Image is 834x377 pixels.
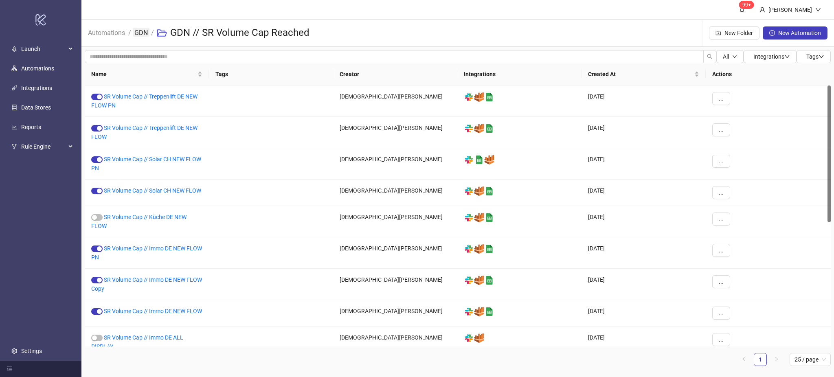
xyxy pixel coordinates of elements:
th: Created At [582,63,706,85]
button: right [770,353,783,366]
button: ... [712,186,730,199]
a: SR Volume Cap // Immo DE NEW FLOW [104,308,202,314]
button: ... [712,275,730,288]
span: down [732,54,737,59]
a: SR Volume Cap // Küche DE NEW FLOW [91,214,187,229]
button: New Automation [763,26,827,39]
span: rocket [11,46,17,52]
h3: GDN // SR Volume Cap Reached [170,26,309,39]
div: [DEMOGRAPHIC_DATA][PERSON_NAME] [333,180,457,206]
span: Tags [806,53,824,60]
span: Launch [21,41,66,57]
li: 1 [754,353,767,366]
li: Next Page [770,353,783,366]
a: SR Volume Cap // Solar CH NEW FLOW [104,187,201,194]
span: bell [739,7,745,12]
a: Settings [21,348,42,354]
span: ... [719,336,724,343]
div: [DATE] [582,206,706,237]
span: ... [719,278,724,285]
button: ... [712,155,730,168]
button: ... [712,333,730,346]
th: Integrations [457,63,582,85]
span: menu-fold [7,366,12,372]
span: All [723,53,729,60]
span: Rule Engine [21,138,66,155]
span: Created At [588,70,693,79]
th: Creator [333,63,457,85]
button: ... [712,92,730,105]
span: down [815,7,821,13]
div: [DEMOGRAPHIC_DATA][PERSON_NAME] [333,117,457,148]
a: 1 [754,353,766,366]
span: ... [719,158,724,164]
a: SR Volume Cap // Immo DE ALL DISPLAY [91,334,183,350]
th: Actions [706,63,831,85]
button: Integrationsdown [744,50,797,63]
span: search [707,54,713,59]
button: ... [712,213,730,226]
span: Name [91,70,196,79]
div: [DATE] [582,237,706,269]
button: Tagsdown [797,50,831,63]
a: Automations [86,28,127,37]
a: Data Stores [21,104,51,111]
span: ... [719,310,724,316]
button: ... [712,244,730,257]
div: [DATE] [582,327,706,358]
a: SR Volume Cap // Immo DE NEW FLOW Copy [91,276,202,292]
span: fork [11,144,17,149]
a: SR Volume Cap // Treppenlift DE NEW FLOW [91,125,198,140]
span: ... [719,189,724,196]
div: [DATE] [582,269,706,300]
button: left [737,353,751,366]
span: New Folder [724,30,753,36]
a: SR Volume Cap // Treppenlift DE NEW FLOW PN [91,93,198,109]
span: folder-open [157,28,167,38]
sup: 686 [739,1,754,9]
a: GDN [133,28,149,37]
a: Automations [21,65,54,72]
span: plus-circle [769,30,775,36]
div: [PERSON_NAME] [765,5,815,14]
div: [DEMOGRAPHIC_DATA][PERSON_NAME] [333,85,457,117]
li: Previous Page [737,353,751,366]
li: / [128,20,131,46]
th: Tags [209,63,333,85]
span: New Automation [778,30,821,36]
a: SR Volume Cap // Immo DE NEW FLOW PN [91,245,202,261]
div: [DATE] [582,300,706,327]
span: ... [719,216,724,222]
button: New Folder [709,26,759,39]
div: Page Size [790,353,831,366]
a: Reports [21,124,41,130]
div: [DEMOGRAPHIC_DATA][PERSON_NAME] [333,327,457,358]
button: ... [712,123,730,136]
div: [DATE] [582,148,706,180]
a: Integrations [21,85,52,91]
span: user [759,7,765,13]
span: down [819,54,824,59]
div: [DEMOGRAPHIC_DATA][PERSON_NAME] [333,269,457,300]
button: ... [712,307,730,320]
div: [DEMOGRAPHIC_DATA][PERSON_NAME] [333,206,457,237]
button: Alldown [716,50,744,63]
span: right [774,357,779,362]
div: [DATE] [582,117,706,148]
a: SR Volume Cap // Solar CH NEW FLOW PN [91,156,201,171]
span: 25 / page [794,353,826,366]
span: left [742,357,746,362]
div: [DEMOGRAPHIC_DATA][PERSON_NAME] [333,237,457,269]
span: ... [719,95,724,102]
span: down [784,54,790,59]
div: [DATE] [582,180,706,206]
div: [DATE] [582,85,706,117]
span: ... [719,127,724,133]
li: / [151,20,154,46]
span: folder-add [715,30,721,36]
div: [DEMOGRAPHIC_DATA][PERSON_NAME] [333,300,457,327]
div: [DEMOGRAPHIC_DATA][PERSON_NAME] [333,148,457,180]
span: ... [719,247,724,254]
span: Integrations [753,53,790,60]
th: Name [85,63,209,85]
